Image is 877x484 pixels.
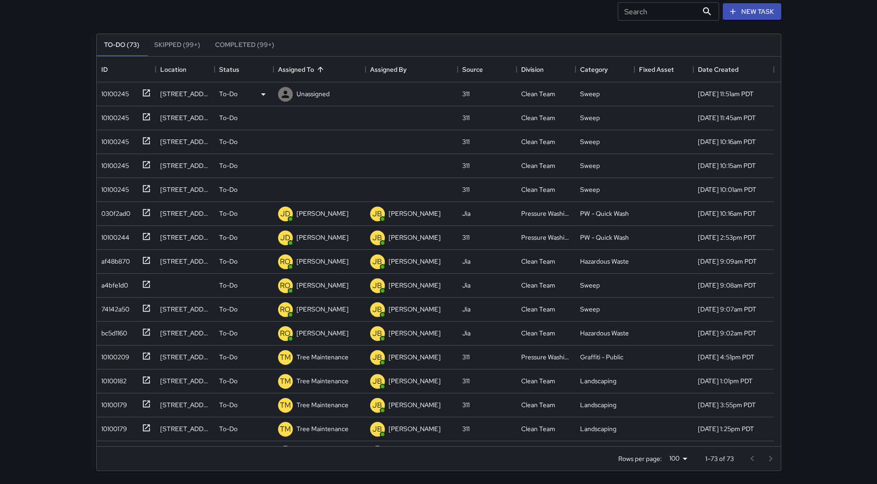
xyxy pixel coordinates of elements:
p: RO [280,304,290,315]
p: To-Do [219,185,238,194]
p: RO [280,328,290,339]
div: Clean Team [521,400,555,409]
div: Division [517,57,575,82]
div: 1658 Market Street [160,209,210,218]
p: TM [280,400,291,411]
div: 311 [462,89,470,98]
p: Tree Maintenance [296,424,348,433]
div: 10100179 [98,421,127,433]
div: Clean Team [521,281,555,290]
p: [PERSON_NAME] [389,305,441,314]
div: 10100245 [98,181,129,194]
button: Sort [314,63,327,76]
p: Rows per page: [618,454,662,463]
div: Clean Team [521,113,555,122]
div: ID [97,57,156,82]
div: 311 [462,161,470,170]
div: Clean Team [521,137,555,146]
div: 10100245 [98,157,129,170]
div: Fixed Asset [639,57,674,82]
div: 66 Grove Street [160,352,210,362]
div: 311 [462,113,470,122]
div: 311 [462,137,470,146]
div: 1515 Market Street [160,424,210,433]
div: 030f2ad0 [98,205,130,218]
div: Clean Team [521,328,555,338]
div: Jia [462,281,470,290]
p: [PERSON_NAME] [389,376,441,386]
div: 10100244 [98,229,129,242]
div: Assigned By [366,57,458,82]
div: 4/25/2025, 1:01pm PDT [698,376,753,386]
div: 100 [666,452,691,465]
div: Jia [462,257,470,266]
div: 311 [462,424,470,433]
p: To-Do [219,233,238,242]
p: To-Do [219,137,238,146]
div: 311 [462,400,470,409]
p: 1–73 of 73 [705,454,734,463]
div: 8/18/2025, 10:16am PDT [698,209,756,218]
p: TM [280,352,291,363]
div: 60 Hickory Street [160,137,210,146]
p: JB [372,280,382,291]
div: 627 Turk Street [160,233,210,242]
p: Tree Maintenance [296,400,348,409]
div: Assigned By [370,57,407,82]
div: Hazardous Waste [580,257,629,266]
p: To-Do [219,113,238,122]
div: Pressure Washing [521,352,571,362]
div: Clean Team [521,89,555,98]
p: [PERSON_NAME] [389,209,441,218]
p: TM [280,424,291,435]
p: To-Do [219,209,238,218]
p: JD [280,208,290,219]
div: 8/18/2025, 11:51am PDT [698,89,754,98]
div: 74142a50 [98,301,129,314]
div: Status [219,57,239,82]
div: 8/18/2025, 9:08am PDT [698,281,756,290]
div: Landscaping [580,376,616,386]
div: Sweep [580,137,600,146]
p: To-Do [219,352,238,362]
div: 101 Grove Street [160,328,210,338]
div: Pressure Washing [521,209,571,218]
div: 10100209 [98,349,129,362]
div: ID [101,57,108,82]
div: Location [156,57,215,82]
div: 363 Grove Street [160,113,210,122]
div: Assigned To [278,57,314,82]
div: 135 Van Ness Avenue [160,400,210,409]
p: [PERSON_NAME] [296,233,348,242]
div: Hazardous Waste [580,328,629,338]
button: Skipped (99+) [147,34,208,56]
div: 8/18/2025, 9:07am PDT [698,305,756,314]
div: Source [458,57,517,82]
p: Tree Maintenance [296,352,348,362]
div: Date Created [698,57,738,82]
p: JB [372,376,382,387]
div: 8/18/2025, 10:15am PDT [698,161,756,170]
div: 1390 Market Street [160,305,210,314]
div: af48b870 [98,253,130,266]
div: PW - Quick Wash [580,209,629,218]
div: 69 Polk Street [160,257,210,266]
div: Category [580,57,608,82]
div: Location [160,57,186,82]
div: bc5d1160 [98,325,127,338]
p: [PERSON_NAME] [389,233,441,242]
p: JB [372,232,382,243]
p: Unassigned [296,89,330,98]
div: Clean Team [521,257,555,266]
div: 10100245 [98,133,129,146]
div: 575 Polk Street [160,89,210,98]
div: 8/18/2025, 10:16am PDT [698,137,756,146]
p: TM [280,376,291,387]
div: 311 [462,352,470,362]
p: JB [372,304,382,315]
p: To-Do [219,161,238,170]
p: JB [372,256,382,267]
div: 10100245 [98,86,129,98]
p: [PERSON_NAME] [296,281,348,290]
div: 1500 Market Street [160,161,210,170]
